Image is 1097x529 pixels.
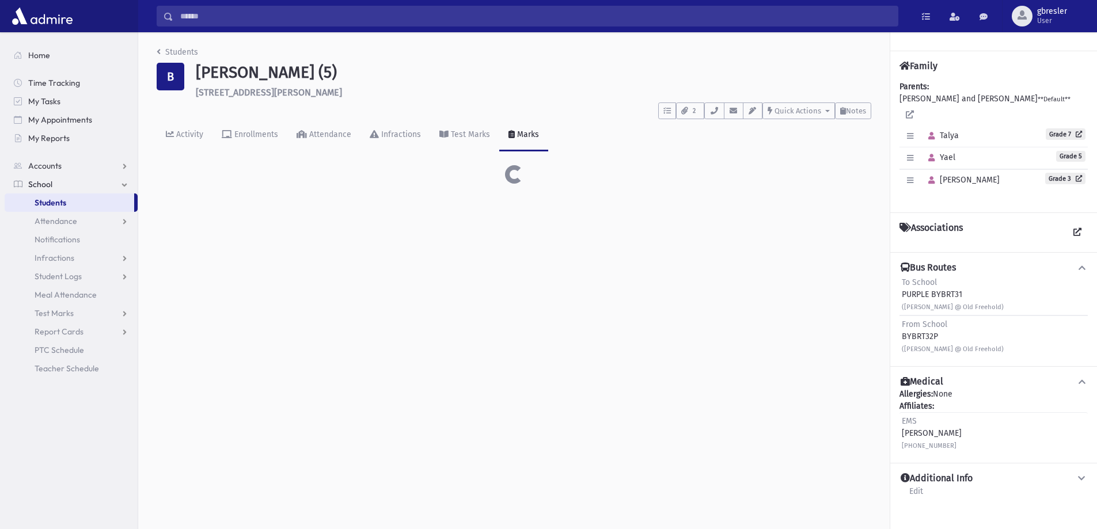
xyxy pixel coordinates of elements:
[5,193,134,212] a: Students
[902,345,1004,353] small: ([PERSON_NAME] @ Old Freehold)
[899,262,1088,274] button: Bus Routes
[902,277,937,287] span: To School
[232,130,278,139] div: Enrollments
[901,473,973,485] h4: Additional Info
[35,216,77,226] span: Attendance
[5,74,138,92] a: Time Tracking
[902,319,947,329] span: From School
[5,230,138,249] a: Notifications
[923,131,959,140] span: Talya
[899,473,1088,485] button: Additional Info
[899,389,933,399] b: Allergies:
[5,212,138,230] a: Attendance
[430,119,499,151] a: Test Marks
[5,249,138,267] a: Infractions
[157,47,198,57] a: Students
[35,290,97,300] span: Meal Attendance
[901,376,943,388] h4: Medical
[676,102,704,119] button: 2
[28,115,92,125] span: My Appointments
[1045,173,1085,184] a: Grade 3
[307,130,351,139] div: Attendance
[35,345,84,355] span: PTC Schedule
[35,271,82,281] span: Student Logs
[899,81,1088,203] div: [PERSON_NAME] and [PERSON_NAME]
[1046,128,1085,140] a: Grade 7
[5,304,138,322] a: Test Marks
[449,130,490,139] div: Test Marks
[923,175,1000,185] span: [PERSON_NAME]
[899,82,929,92] b: Parents:
[902,318,1004,355] div: BYBRT32P
[775,106,821,115] span: Quick Actions
[5,341,138,359] a: PTC Schedule
[5,157,138,175] a: Accounts
[902,303,1004,311] small: ([PERSON_NAME] @ Old Freehold)
[5,92,138,111] a: My Tasks
[157,46,198,63] nav: breadcrumb
[899,222,963,243] h4: Associations
[902,416,917,426] span: EMS
[28,133,70,143] span: My Reports
[762,102,835,119] button: Quick Actions
[5,359,138,378] a: Teacher Schedule
[360,119,430,151] a: Infractions
[846,106,866,115] span: Notes
[5,111,138,129] a: My Appointments
[499,119,548,151] a: Marks
[379,130,421,139] div: Infractions
[1037,16,1067,25] span: User
[35,363,99,374] span: Teacher Schedule
[835,102,871,119] button: Notes
[899,388,1088,454] div: None
[28,78,80,88] span: Time Tracking
[902,442,956,450] small: [PHONE_NUMBER]
[515,130,539,139] div: Marks
[901,262,956,274] h4: Bus Routes
[899,401,934,411] b: Affiliates:
[1067,222,1088,243] a: View all Associations
[28,179,52,189] span: School
[212,119,287,151] a: Enrollments
[157,63,184,90] div: B
[196,63,871,82] h1: [PERSON_NAME] (5)
[35,234,80,245] span: Notifications
[196,87,871,98] h6: [STREET_ADDRESS][PERSON_NAME]
[35,308,74,318] span: Test Marks
[902,415,962,451] div: [PERSON_NAME]
[28,161,62,171] span: Accounts
[5,267,138,286] a: Student Logs
[5,175,138,193] a: School
[5,322,138,341] a: Report Cards
[174,130,203,139] div: Activity
[35,326,83,337] span: Report Cards
[1037,7,1067,16] span: gbresler
[902,276,1004,313] div: PURPLE BYBRT31
[35,197,66,208] span: Students
[28,96,60,106] span: My Tasks
[899,60,937,71] h4: Family
[5,129,138,147] a: My Reports
[28,50,50,60] span: Home
[909,485,924,505] a: Edit
[1056,151,1085,162] span: Grade 5
[689,106,699,116] span: 2
[5,286,138,304] a: Meal Attendance
[5,46,138,64] a: Home
[157,119,212,151] a: Activity
[899,376,1088,388] button: Medical
[923,153,955,162] span: Yael
[9,5,75,28] img: AdmirePro
[173,6,898,26] input: Search
[287,119,360,151] a: Attendance
[35,253,74,263] span: Infractions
